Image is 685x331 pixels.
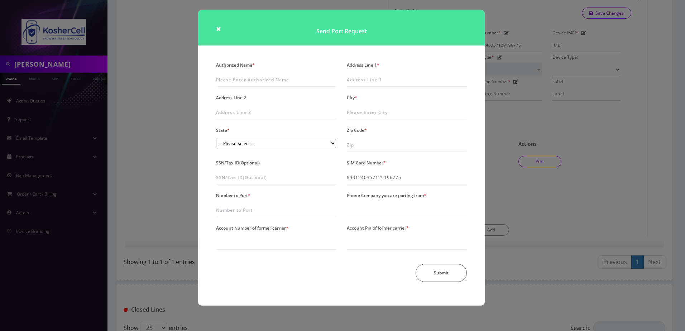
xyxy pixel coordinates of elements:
input: Zip [347,138,467,152]
label: State [216,125,230,135]
label: Account Number of former carrier [216,223,288,233]
button: Close [216,24,221,33]
label: Zip Code [347,125,367,135]
h1: Send Port Request [198,10,485,45]
input: SIM Card Number [347,171,467,184]
input: Address Line 1 [347,73,467,87]
label: Address Line 1 [347,60,379,70]
input: Please Enter Authorized Name [216,73,336,87]
label: SSN/Tax ID(Optional) [216,158,260,168]
label: Number to Port [216,190,250,201]
input: Please Enter City [347,106,467,119]
span: × [216,23,221,34]
label: Address Line 2 [216,92,246,103]
label: Account Pin of former carrier [347,223,409,233]
input: SSN/Tax ID(Optional) [216,171,336,184]
input: Number to Port [216,203,336,217]
input: Address Line 2 [216,106,336,119]
button: Submit [416,264,467,282]
label: SIM Card Number [347,158,386,168]
label: Phone Company you are porting from [347,190,426,201]
label: City [347,92,357,103]
label: Authorized Name [216,60,255,70]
